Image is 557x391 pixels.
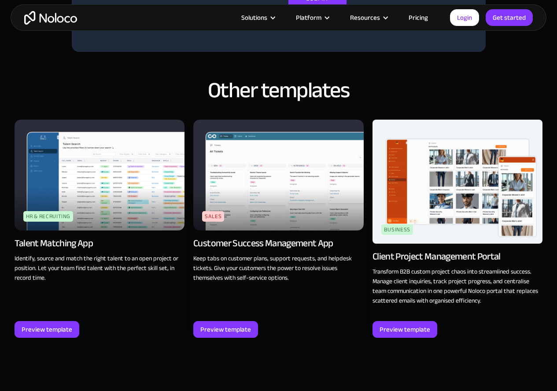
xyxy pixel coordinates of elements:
[15,237,93,249] div: Talent Matching App
[202,211,224,222] div: Sales
[450,9,479,26] a: Login
[200,324,251,335] div: Preview template
[339,12,398,23] div: Resources
[241,12,267,23] div: Solutions
[22,324,72,335] div: Preview template
[24,11,77,25] a: home
[381,224,413,235] div: Business
[373,250,501,263] div: Client Project Management Portal
[193,120,364,337] a: SalesCustomer Success Management AppKeep tabs on customer plans, support requests, and helpdesk t...
[230,12,285,23] div: Solutions
[373,267,543,306] p: Transform B2B custom project chaos into streamlined success. Manage client inquiries, track proje...
[398,12,439,23] a: Pricing
[486,9,533,26] a: Get started
[193,254,364,283] p: Keep tabs on customer plans, support requests, and helpdesk tickets. Give your customers the powe...
[285,12,339,23] div: Platform
[15,120,185,337] a: HR & RecruitingTalent Matching AppIdentify, source and match the right talent to an open project ...
[23,211,74,222] div: HR & Recruiting
[380,324,430,335] div: Preview template
[350,12,380,23] div: Resources
[296,12,321,23] div: Platform
[193,237,333,249] div: Customer Success Management App
[15,254,185,283] p: Identify, source and match the right talent to an open project or position. Let your team find ta...
[373,120,543,337] a: BusinessClient Project Management PortalTransform B2B custom project chaos into streamlined succe...
[9,78,548,102] h4: Other templates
